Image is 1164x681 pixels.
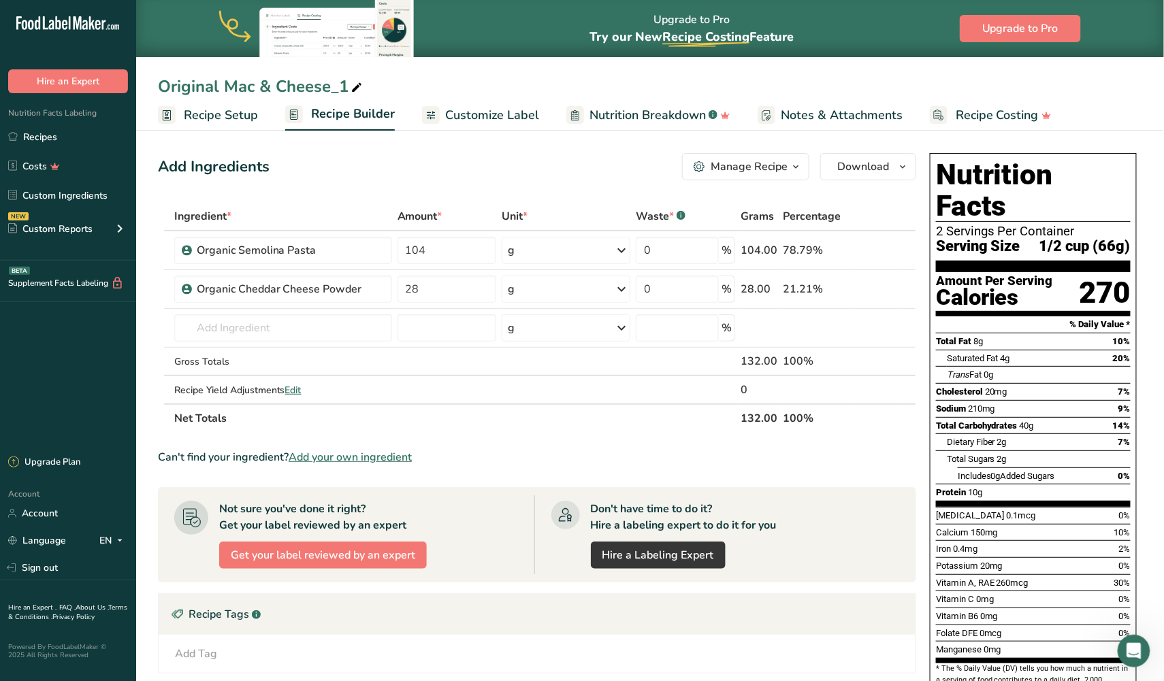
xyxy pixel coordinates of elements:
[837,159,889,175] span: Download
[741,208,774,225] span: Grams
[980,561,1003,571] span: 20mg
[566,100,730,131] a: Nutrition Breakdown
[1118,403,1131,414] span: 9%
[936,420,1018,431] span: Total Carbohydrates
[783,242,852,259] div: 78.79%
[936,336,971,346] span: Total Fat
[1118,635,1150,667] iframe: Intercom live chat
[936,594,974,604] span: Vitamin C
[8,643,128,659] div: Powered By FoodLabelMaker © 2025 All Rights Reserved
[947,369,982,380] span: Fat
[1118,471,1131,481] span: 0%
[508,281,515,297] div: g
[936,225,1131,238] div: 2 Servings Per Container
[158,100,258,131] a: Recipe Setup
[936,159,1131,222] h1: Nutrition Facts
[973,336,983,346] span: 8g
[936,644,982,654] span: Manganese
[936,527,969,537] span: Calcium
[780,403,854,432] th: 100%
[936,487,966,497] span: Protein
[9,267,30,275] div: BETA
[936,275,1053,288] div: Amount Per Serving
[1119,611,1131,621] span: 0%
[1119,561,1131,571] span: 0%
[8,212,29,220] div: NEW
[1113,336,1131,346] span: 10%
[738,403,780,432] th: 132.00
[8,456,80,469] div: Upgrade Plan
[59,603,76,612] a: FAQ .
[936,403,966,414] span: Sodium
[1007,510,1036,520] span: 0.1mcg
[984,644,1001,654] span: 0mg
[711,159,788,175] div: Manage Recipe
[219,542,427,569] button: Get your label reviewed by an expert
[8,603,56,612] a: Hire an Expert .
[741,353,777,369] div: 132.00
[589,29,794,45] span: Try our New Feature
[982,20,1058,37] span: Upgrade to Pro
[1080,275,1131,311] div: 270
[285,99,395,131] a: Recipe Builder
[936,611,978,621] span: Vitamin B6
[174,314,392,342] input: Add Ingredient
[936,510,1005,520] span: [MEDICAL_DATA]
[174,354,392,369] div: Gross Totals
[741,242,777,259] div: 104.00
[936,386,983,397] span: Cholesterol
[1114,527,1131,537] span: 10%
[1119,510,1131,520] span: 0%
[1119,594,1131,604] span: 0%
[589,1,794,57] div: Upgrade to Pro
[936,578,995,588] span: Vitamin A, RAE
[976,594,994,604] span: 0mg
[8,529,66,552] a: Language
[172,403,739,432] th: Net Totals
[991,471,1001,481] span: 0g
[508,242,515,259] div: g
[953,544,977,554] span: 0.4mg
[820,153,916,180] button: Download
[947,437,995,447] span: Dietary Fiber
[1113,353,1131,363] span: 20%
[971,527,998,537] span: 150mg
[502,208,528,225] span: Unit
[968,403,995,414] span: 210mg
[591,501,777,533] div: Don't have time to do it? Hire a labeling expert to do it for you
[968,487,982,497] span: 10g
[159,594,916,635] div: Recipe Tags
[285,384,302,397] span: Edit
[508,320,515,336] div: g
[936,628,977,638] span: Folate DFE
[311,105,395,123] span: Recipe Builder
[636,208,685,225] div: Waste
[781,106,903,124] span: Notes & Attachments
[1113,420,1131,431] span: 14%
[158,156,270,178] div: Add Ingredients
[930,100,1052,131] a: Recipe Costing
[741,281,777,297] div: 28.00
[99,533,128,549] div: EN
[197,242,367,259] div: Organic Semolina Pasta
[52,612,95,622] a: Privacy Policy
[936,238,1020,255] span: Serving Size
[956,106,1039,124] span: Recipe Costing
[589,106,706,124] span: Nutrition Breakdown
[8,69,128,93] button: Hire an Expert
[8,222,93,236] div: Custom Reports
[158,74,365,99] div: Original Mac & Cheese_1
[398,208,442,225] span: Amount
[985,386,1007,397] span: 20mg
[783,281,852,297] div: 21.21%
[1119,544,1131,554] span: 2%
[289,449,412,465] span: Add your own ingredient
[445,106,539,124] span: Customize Label
[76,603,108,612] a: About Us .
[1118,386,1131,397] span: 7%
[422,100,539,131] a: Customize Label
[1118,437,1131,447] span: 7%
[997,437,1007,447] span: 2g
[936,288,1053,308] div: Calories
[231,547,415,563] span: Get your label reviewed by an expert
